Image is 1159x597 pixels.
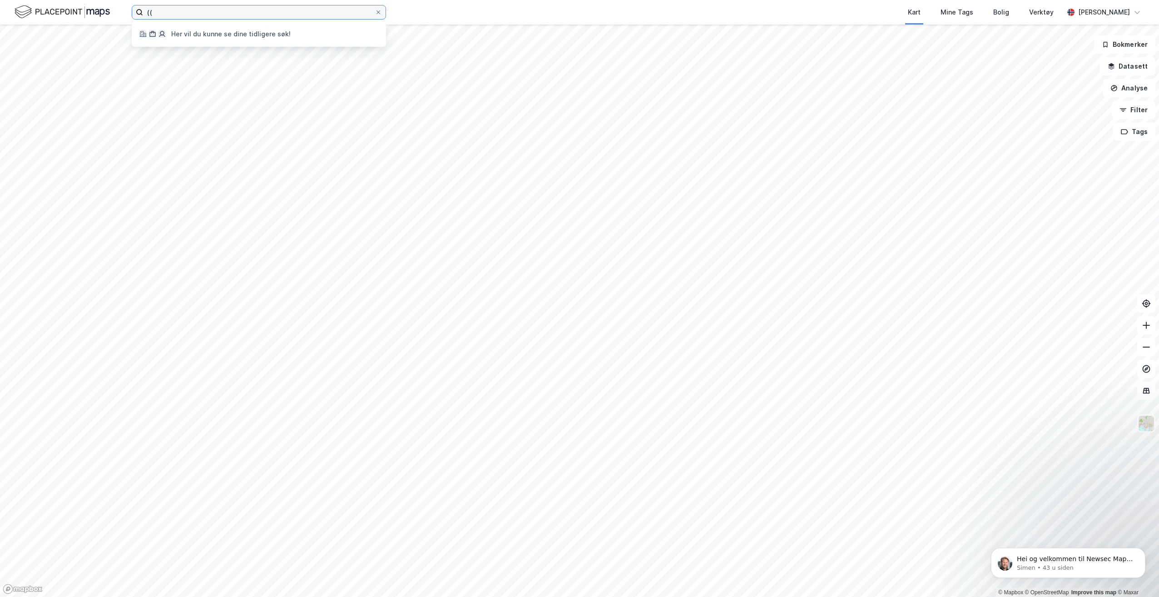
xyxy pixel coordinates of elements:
[15,4,110,20] img: logo.f888ab2527a4732fd821a326f86c7f29.svg
[1029,7,1054,18] div: Verktøy
[941,7,973,18] div: Mine Tags
[1025,589,1069,596] a: OpenStreetMap
[993,7,1009,18] div: Bolig
[908,7,921,18] div: Kart
[3,584,43,594] a: Mapbox homepage
[171,29,291,40] div: Her vil du kunne se dine tidligere søk!
[143,5,375,19] input: Søk på adresse, matrikkel, gårdeiere, leietakere eller personer
[1071,589,1116,596] a: Improve this map
[1112,101,1155,119] button: Filter
[1103,79,1155,97] button: Analyse
[1100,57,1155,75] button: Datasett
[1078,7,1130,18] div: [PERSON_NAME]
[977,529,1159,592] iframe: Intercom notifications melding
[1113,123,1155,141] button: Tags
[998,589,1023,596] a: Mapbox
[1138,415,1155,432] img: Z
[1094,35,1155,54] button: Bokmerker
